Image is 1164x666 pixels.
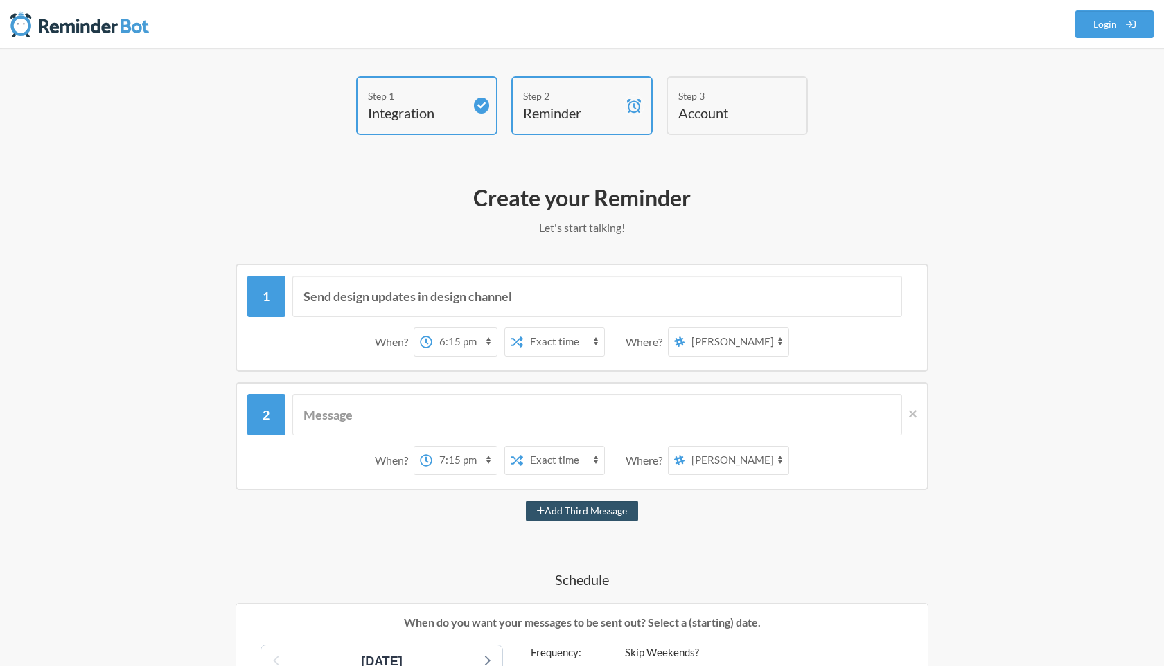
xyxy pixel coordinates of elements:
[375,446,414,475] div: When?
[375,327,414,357] div: When?
[368,89,465,103] div: Step 1
[1075,10,1154,38] a: Login
[523,89,620,103] div: Step 2
[180,183,984,213] h2: Create your Reminder
[626,446,668,475] div: Where?
[526,501,638,521] button: Add Third Message
[678,103,775,123] h4: Account
[180,219,984,236] p: Let's start talking!
[247,614,917,631] p: When do you want your messages to be sent out? Select a (starting) date.
[292,394,903,435] input: Message
[523,103,620,123] h4: Reminder
[678,89,775,103] div: Step 3
[180,570,984,589] h4: Schedule
[292,276,903,317] input: Message
[626,327,668,357] div: Where?
[531,645,597,660] label: Frequency:
[368,103,465,123] h4: Integration
[10,10,149,38] img: Reminder Bot
[625,645,699,660] label: Skip Weekends?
